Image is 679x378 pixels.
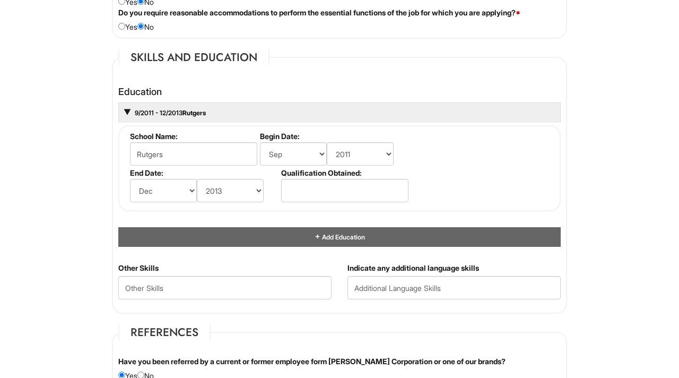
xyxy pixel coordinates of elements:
span: 9/2011 - 12/2013 [134,109,182,117]
label: Begin Date: [260,132,407,141]
h4: Education [118,87,561,97]
label: Other Skills [118,263,159,273]
label: End Date: [130,168,277,177]
span: Add Education [321,233,365,241]
a: Add Education [314,233,365,241]
div: Yes No [110,7,569,32]
label: Have you been referred by a current or former employee form [PERSON_NAME] Corporation or one of o... [118,356,506,367]
legend: References [118,324,211,340]
input: Other Skills [118,276,332,299]
input: Additional Language Skills [347,276,561,299]
a: 9/2011 - 12/2013Rutgers [134,109,206,117]
label: Do you require reasonable accommodations to perform the essential functions of the job for which ... [118,7,520,18]
legend: Skills and Education [118,49,269,65]
label: Indicate any additional language skills [347,263,479,273]
label: Qualification Obtained: [281,168,407,177]
label: School Name: [130,132,256,141]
